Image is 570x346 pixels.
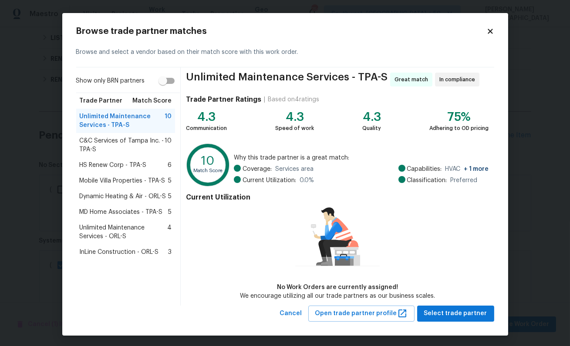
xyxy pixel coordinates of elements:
[80,176,165,185] span: Mobile Villa Properties - TPA-S
[168,192,172,201] span: 5
[275,124,314,133] div: Speed of work
[362,124,381,133] div: Quality
[240,283,435,292] div: No Work Orders are currently assigned!
[76,77,145,86] span: Show only BRN partners
[430,113,489,121] div: 75%
[407,165,442,173] span: Capabilities:
[186,193,489,202] h4: Current Utilization
[275,113,314,121] div: 4.3
[445,165,489,173] span: HVAC
[168,208,172,216] span: 5
[300,176,314,185] span: 0.0 %
[80,248,159,256] span: InLine Construction - ORL-S
[167,223,172,241] span: 4
[315,308,408,319] span: Open trade partner profile
[240,292,435,300] div: We encourage utilizing all our trade partners as our business scales.
[186,73,388,86] span: Unlimited Maintenance Services - TPA-S
[407,176,447,185] span: Classification:
[168,248,172,256] span: 3
[451,176,478,185] span: Preferred
[362,113,381,121] div: 4.3
[80,192,166,201] span: Dynamic Heating & Air - ORL-S
[275,165,314,173] span: Services area
[243,176,296,185] span: Current Utilization:
[80,112,165,130] span: Unlimited Maintenance Services - TPA-S
[194,168,223,173] text: Match Score
[80,136,165,154] span: C&C Services of Tampa Inc. - TPA-S
[234,153,489,162] span: Why this trade partner is a great match:
[168,176,172,185] span: 5
[417,306,494,322] button: Select trade partner
[202,155,215,167] text: 10
[76,37,494,67] div: Browse and select a vendor based on their match score with this work order.
[80,161,147,170] span: HS Renew Corp - TPA-S
[277,306,306,322] button: Cancel
[261,95,268,104] div: |
[268,95,319,104] div: Based on 4 ratings
[165,112,172,130] span: 10
[165,136,172,154] span: 10
[168,161,172,170] span: 6
[80,223,168,241] span: Unlimited Maintenance Services - ORL-S
[80,208,163,216] span: MD Home Associates - TPA-S
[186,95,261,104] h4: Trade Partner Ratings
[186,124,227,133] div: Communication
[424,308,487,319] span: Select trade partner
[80,96,123,105] span: Trade Partner
[76,27,486,36] h2: Browse trade partner matches
[308,306,415,322] button: Open trade partner profile
[439,75,479,84] span: In compliance
[395,75,432,84] span: Great match
[430,124,489,133] div: Adhering to OD pricing
[243,165,272,173] span: Coverage:
[464,166,489,172] span: + 1 more
[132,96,172,105] span: Match Score
[280,308,302,319] span: Cancel
[186,113,227,121] div: 4.3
